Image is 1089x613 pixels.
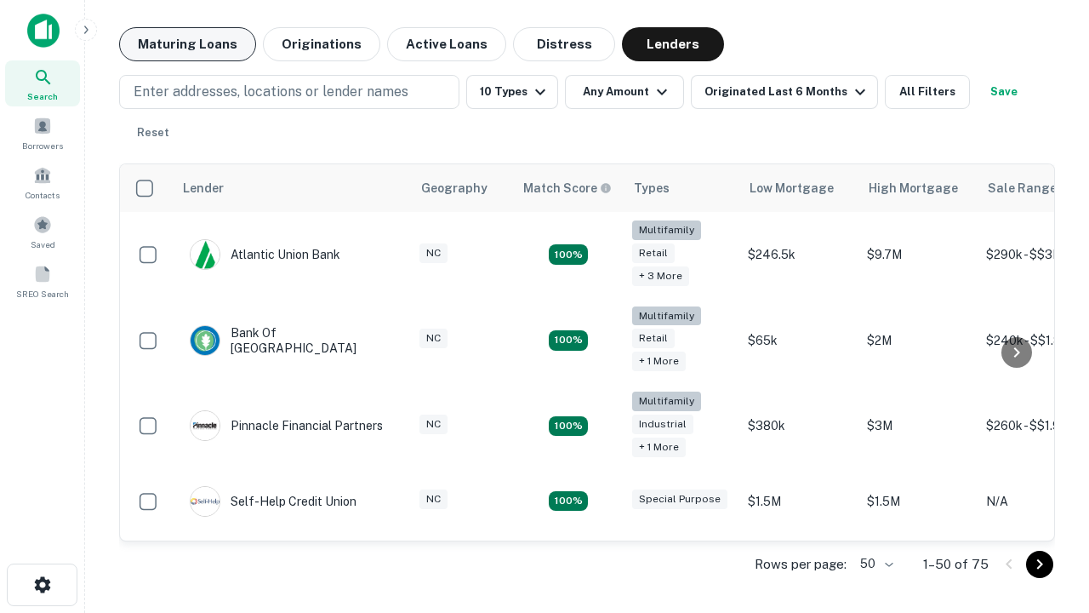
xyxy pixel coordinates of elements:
th: Types [624,164,739,212]
td: $1.5M [858,469,978,534]
td: $1.5M [739,469,858,534]
div: Pinnacle Financial Partners [190,410,383,441]
span: Search [27,89,58,103]
div: Lender [183,178,224,198]
button: All Filters [885,75,970,109]
img: picture [191,411,220,440]
a: Contacts [5,159,80,205]
p: Rows per page: [755,554,847,575]
button: Any Amount [565,75,684,109]
div: NC [419,329,448,348]
td: $65k [739,298,858,384]
img: capitalize-icon.png [27,14,60,48]
span: Borrowers [22,139,63,152]
a: Search [5,60,80,106]
div: Multifamily [632,221,701,240]
span: Saved [31,238,55,251]
div: Retail [632,329,675,348]
td: $9.7M [858,212,978,298]
div: Special Purpose [632,490,727,509]
div: Matching Properties: 17, hasApolloMatch: undefined [549,330,588,351]
td: $380k [739,383,858,469]
button: Reset [126,116,180,150]
th: Low Mortgage [739,164,858,212]
div: Capitalize uses an advanced AI algorithm to match your search with the best lender. The match sco... [523,179,612,198]
td: $3M [858,383,978,469]
div: + 1 more [632,438,686,457]
td: $2M [858,298,978,384]
div: 50 [853,552,896,576]
div: Low Mortgage [750,178,834,198]
img: picture [191,240,220,269]
img: picture [191,487,220,516]
div: Bank Of [GEOGRAPHIC_DATA] [190,325,394,356]
button: Distress [513,27,615,61]
div: Multifamily [632,392,701,411]
div: Multifamily [632,306,701,326]
button: Save your search to get updates of matches that match your search criteria. [977,75,1031,109]
a: Borrowers [5,110,80,156]
th: High Mortgage [858,164,978,212]
h6: Match Score [523,179,608,198]
div: Types [634,178,670,198]
a: Saved [5,209,80,255]
button: Maturing Loans [119,27,256,61]
td: $246.5k [739,212,858,298]
th: Geography [411,164,513,212]
span: SREO Search [16,287,69,301]
div: High Mortgage [869,178,958,198]
span: Contacts [26,188,60,202]
p: Enter addresses, locations or lender names [134,82,408,102]
a: SREO Search [5,258,80,304]
div: NC [419,490,448,509]
div: + 3 more [632,266,689,286]
div: Matching Properties: 11, hasApolloMatch: undefined [549,491,588,512]
div: Matching Properties: 13, hasApolloMatch: undefined [549,416,588,437]
iframe: Chat Widget [1004,477,1089,559]
p: 1–50 of 75 [923,554,989,575]
div: Geography [421,178,487,198]
div: Originated Last 6 Months [704,82,870,102]
div: Retail [632,243,675,263]
button: 10 Types [466,75,558,109]
img: picture [191,326,220,355]
th: Capitalize uses an advanced AI algorithm to match your search with the best lender. The match sco... [513,164,624,212]
button: Enter addresses, locations or lender names [119,75,459,109]
div: NC [419,415,448,434]
button: Active Loans [387,27,506,61]
div: NC [419,243,448,263]
div: Atlantic Union Bank [190,239,340,270]
div: Self-help Credit Union [190,486,356,517]
div: + 1 more [632,352,686,371]
button: Originated Last 6 Months [691,75,878,109]
div: Industrial [632,415,693,434]
div: Sale Range [988,178,1057,198]
button: Go to next page [1026,551,1053,578]
div: Matching Properties: 10, hasApolloMatch: undefined [549,244,588,265]
th: Lender [173,164,411,212]
button: Originations [263,27,380,61]
button: Lenders [622,27,724,61]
